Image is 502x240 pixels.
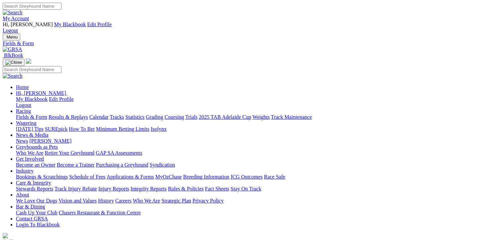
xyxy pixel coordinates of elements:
a: Privacy Policy [192,198,224,203]
div: Care & Integrity [16,186,499,192]
a: Edit Profile [49,96,74,102]
a: Coursing [165,114,184,120]
span: Menu [7,35,18,40]
a: Integrity Reports [130,186,167,192]
div: Get Involved [16,162,499,168]
div: Greyhounds as Pets [16,150,499,156]
a: Racing [16,108,31,114]
a: Fact Sheets [205,186,229,192]
a: Vision and Values [58,198,97,203]
div: Hi, [PERSON_NAME] [16,96,499,108]
img: Search [3,73,23,79]
a: Cash Up Your Club [16,210,57,215]
div: Bar & Dining [16,210,499,216]
a: Tracks [110,114,124,120]
a: Breeding Information [183,174,229,180]
a: My Account [3,16,29,21]
a: Track Injury Rebate [54,186,97,192]
a: Wagering [16,120,36,126]
a: Fields & Form [3,40,499,46]
a: Trials [185,114,197,120]
a: Isolynx [151,126,167,132]
a: How To Bet [69,126,95,132]
a: Injury Reports [98,186,129,192]
a: Retire Your Greyhound [45,150,95,156]
a: News [16,138,28,144]
a: Fields & Form [16,114,47,120]
a: Who We Are [16,150,43,156]
a: Results & Replays [48,114,88,120]
a: Logout [3,28,18,33]
button: Toggle navigation [3,59,25,66]
a: Track Maintenance [271,114,312,120]
div: About [16,198,499,204]
a: Care & Integrity [16,180,51,186]
a: Syndication [150,162,175,168]
img: logo-grsa-white.png [3,233,8,238]
div: My Account [3,22,499,34]
a: My Blackbook [16,96,48,102]
a: Greyhounds as Pets [16,144,58,150]
a: Strategic Plan [162,198,191,203]
a: MyOzChase [155,174,182,180]
a: Purchasing a Greyhound [96,162,148,168]
a: Calendar [89,114,108,120]
span: BlkBook [4,52,23,58]
a: Minimum Betting Limits [96,126,149,132]
div: Wagering [16,126,499,132]
a: 2025 TAB Adelaide Cup [199,114,251,120]
a: Chasers Restaurant & Function Centre [59,210,141,215]
input: Search [3,66,61,73]
span: Hi, [PERSON_NAME] [3,22,53,27]
a: Weights [252,114,270,120]
a: Become an Owner [16,162,55,168]
a: History [98,198,114,203]
a: Schedule of Fees [69,174,105,180]
img: Search [3,10,23,16]
a: [DATE] Tips [16,126,43,132]
a: Home [16,84,29,90]
img: Close [5,60,22,65]
a: Grading [146,114,163,120]
a: Edit Profile [87,22,112,27]
a: ICG Outcomes [231,174,262,180]
a: Bar & Dining [16,204,45,209]
a: My Blackbook [54,22,86,27]
img: logo-grsa-white.png [26,58,31,64]
a: Stay On Track [231,186,261,192]
span: Hi, [PERSON_NAME] [16,90,66,96]
div: News & Media [16,138,499,144]
a: Become a Trainer [57,162,95,168]
a: News & Media [16,132,48,138]
a: Industry [16,168,34,174]
a: Race Safe [264,174,285,180]
a: Who We Are [133,198,160,203]
a: Stewards Reports [16,186,53,192]
a: SUREpick [45,126,67,132]
a: Rules & Policies [168,186,204,192]
a: Logout [16,102,31,108]
a: Get Involved [16,156,44,162]
a: Applications & Forms [107,174,154,180]
a: BlkBook [3,52,23,58]
a: [PERSON_NAME] [29,138,71,144]
a: Bookings & Scratchings [16,174,68,180]
a: GAP SA Assessments [96,150,142,156]
a: Statistics [125,114,145,120]
img: GRSA [3,46,22,52]
button: Toggle navigation [3,34,20,40]
a: Contact GRSA [16,216,48,221]
div: Industry [16,174,499,180]
div: Racing [16,114,499,120]
a: We Love Our Dogs [16,198,57,203]
a: Careers [115,198,131,203]
a: About [16,192,29,198]
a: Login To Blackbook [16,222,60,227]
a: Hi, [PERSON_NAME] [16,90,67,96]
input: Search [3,3,61,10]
